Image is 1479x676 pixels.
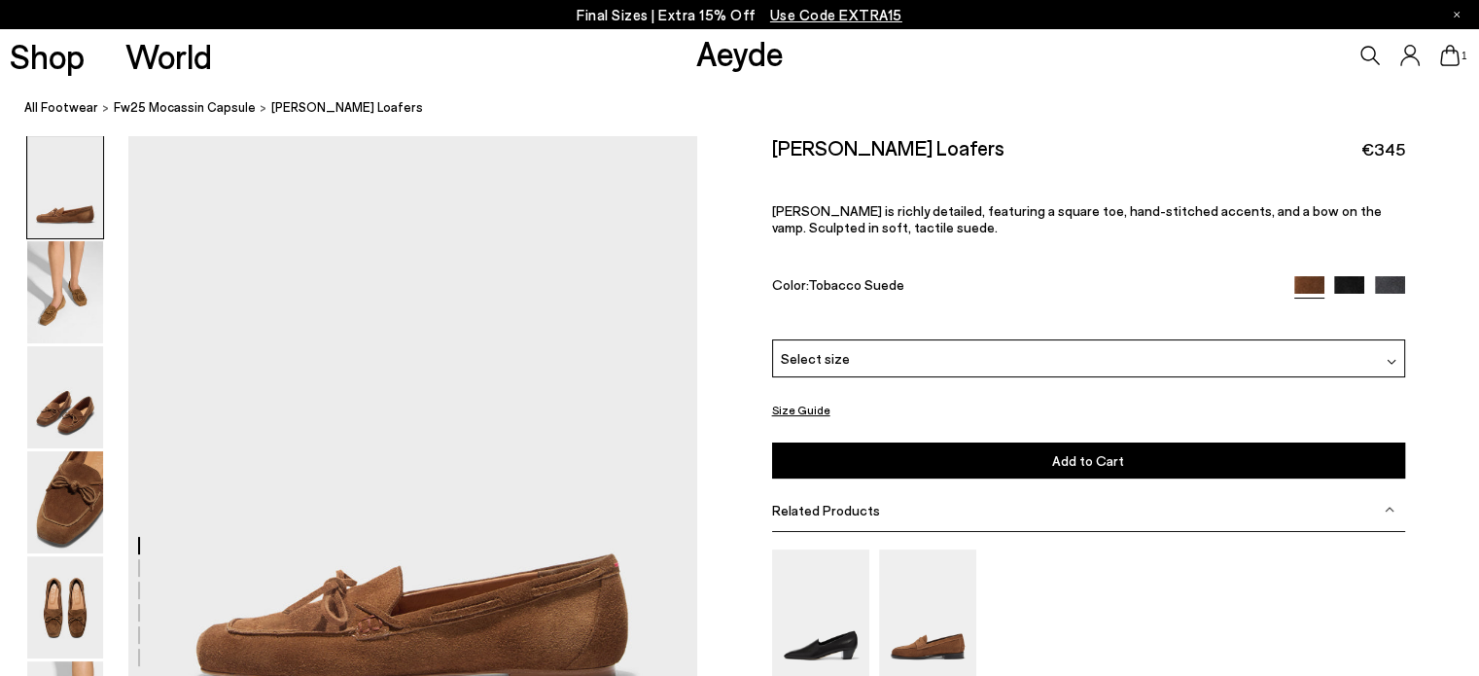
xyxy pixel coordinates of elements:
button: Size Guide [772,398,830,422]
span: Navigate to /collections/ss25-final-sizes [770,6,902,23]
img: svg%3E [1387,357,1396,367]
a: Fw25 Mocassin Capsule [114,97,256,118]
button: Add to Cart [772,443,1405,479]
nav: breadcrumb [24,82,1479,135]
a: All Footwear [24,97,98,118]
h2: [PERSON_NAME] Loafers [772,135,1004,160]
span: Tobacco Suede [808,276,904,293]
img: Jasper Moccasin Loafers - Image 2 [27,241,103,343]
a: World [125,39,212,73]
span: [PERSON_NAME] Loafers [271,97,423,118]
span: €345 [1361,137,1405,161]
span: Related Products [772,502,880,518]
p: [PERSON_NAME] is richly detailed, featuring a square toe, hand-stitched accents, and a bow on the... [772,202,1405,235]
p: Final Sizes | Extra 15% Off [577,3,902,27]
img: Jasper Moccasin Loafers - Image 5 [27,556,103,658]
span: Fw25 Mocassin Capsule [114,99,256,115]
img: Jasper Moccasin Loafers - Image 3 [27,346,103,448]
a: Aeyde [696,32,784,73]
span: 1 [1460,51,1469,61]
a: 1 [1440,45,1460,66]
span: Add to Cart [1052,452,1124,469]
a: Shop [10,39,85,73]
img: svg%3E [1385,505,1394,515]
img: Jasper Moccasin Loafers - Image 4 [27,451,103,553]
div: Color: [772,276,1275,299]
span: Select size [781,348,850,369]
img: Jasper Moccasin Loafers - Image 1 [27,136,103,238]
